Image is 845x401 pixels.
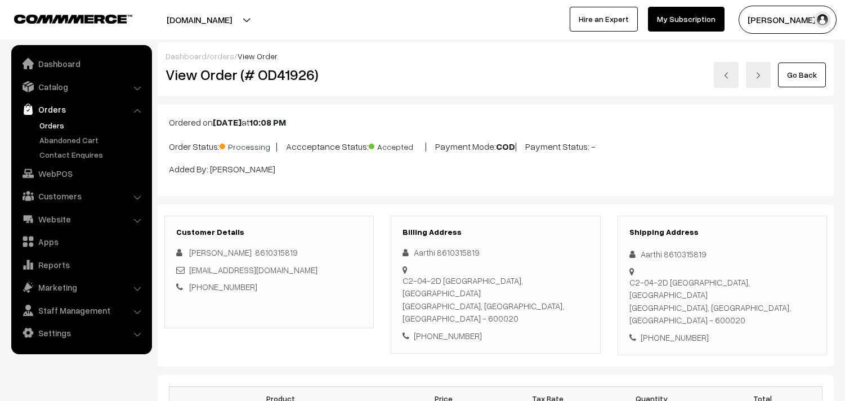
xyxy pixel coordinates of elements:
[403,274,588,325] div: C2-04-2D [GEOGRAPHIC_DATA], [GEOGRAPHIC_DATA] [GEOGRAPHIC_DATA], [GEOGRAPHIC_DATA], [GEOGRAPHIC_D...
[629,228,815,237] h3: Shipping Address
[37,134,148,146] a: Abandoned Cart
[166,66,374,83] h2: View Order (# OD41926)
[166,51,207,61] a: Dashboard
[14,186,148,206] a: Customers
[189,282,257,292] a: [PHONE_NUMBER]
[249,117,286,128] b: 10:08 PM
[403,228,588,237] h3: Billing Address
[629,331,815,344] div: [PHONE_NUMBER]
[238,51,278,61] span: View Order
[220,138,276,153] span: Processing
[14,231,148,252] a: Apps
[629,248,815,261] div: Aarthi 8610315819
[169,138,822,153] p: Order Status: | Accceptance Status: | Payment Mode: | Payment Status: -
[14,163,148,184] a: WebPOS
[403,329,588,342] div: [PHONE_NUMBER]
[14,209,148,229] a: Website
[403,246,588,259] div: Aarthi 8610315819
[37,149,148,161] a: Contact Enquires
[648,7,725,32] a: My Subscription
[166,50,826,62] div: / /
[739,6,837,34] button: [PERSON_NAME] s…
[14,77,148,97] a: Catalog
[723,72,730,79] img: left-arrow.png
[169,115,822,129] p: Ordered on at
[369,138,425,153] span: Accepted
[189,247,298,257] span: [PERSON_NAME] 8610315819
[755,72,762,79] img: right-arrow.png
[629,276,815,327] div: C2-04-2D [GEOGRAPHIC_DATA], [GEOGRAPHIC_DATA] [GEOGRAPHIC_DATA], [GEOGRAPHIC_DATA], [GEOGRAPHIC_D...
[14,11,113,25] a: COMMMERCE
[496,141,515,152] b: COD
[176,228,362,237] h3: Customer Details
[37,119,148,131] a: Orders
[14,277,148,297] a: Marketing
[213,117,242,128] b: [DATE]
[169,162,822,176] p: Added By: [PERSON_NAME]
[14,300,148,320] a: Staff Management
[14,54,148,74] a: Dashboard
[14,15,132,23] img: COMMMERCE
[14,323,148,343] a: Settings
[209,51,234,61] a: orders
[189,265,318,275] a: [EMAIL_ADDRESS][DOMAIN_NAME]
[570,7,638,32] a: Hire an Expert
[814,11,831,28] img: user
[14,255,148,275] a: Reports
[127,6,271,34] button: [DOMAIN_NAME]
[778,63,826,87] a: Go Back
[14,99,148,119] a: Orders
